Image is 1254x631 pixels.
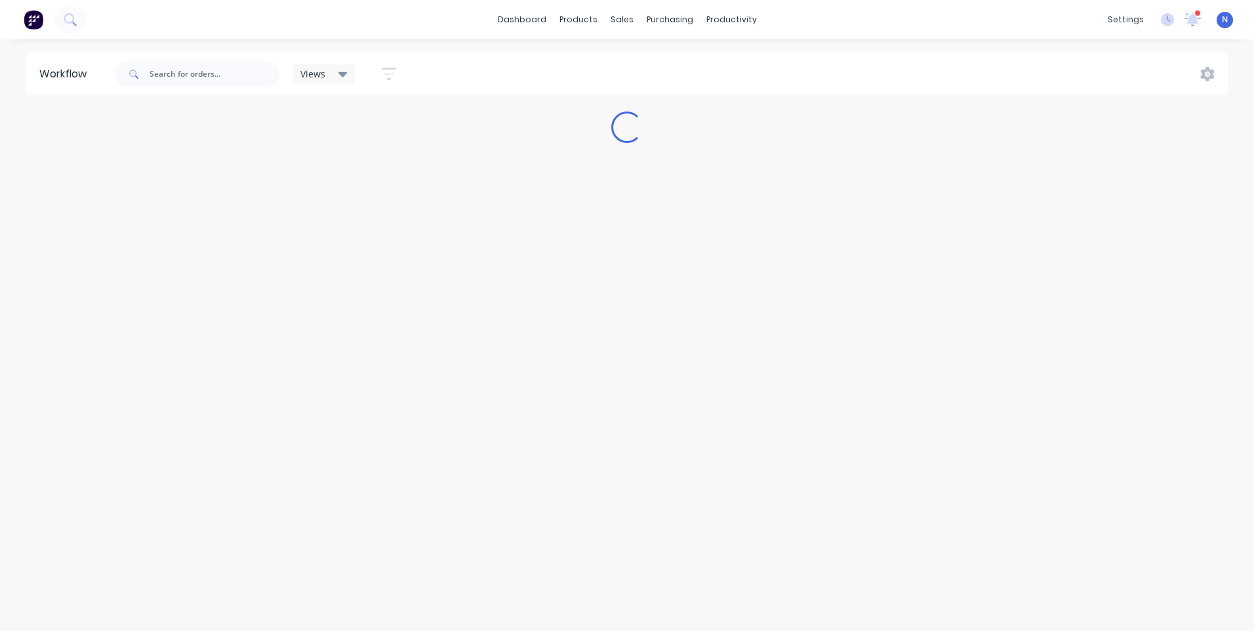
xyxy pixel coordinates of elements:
div: products [553,10,604,30]
span: Views [300,67,325,81]
div: sales [604,10,640,30]
span: N [1222,14,1228,26]
div: Workflow [39,66,93,82]
div: productivity [700,10,763,30]
img: Factory [24,10,43,30]
div: settings [1101,10,1150,30]
div: purchasing [640,10,700,30]
input: Search for orders... [150,61,279,87]
a: dashboard [491,10,553,30]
